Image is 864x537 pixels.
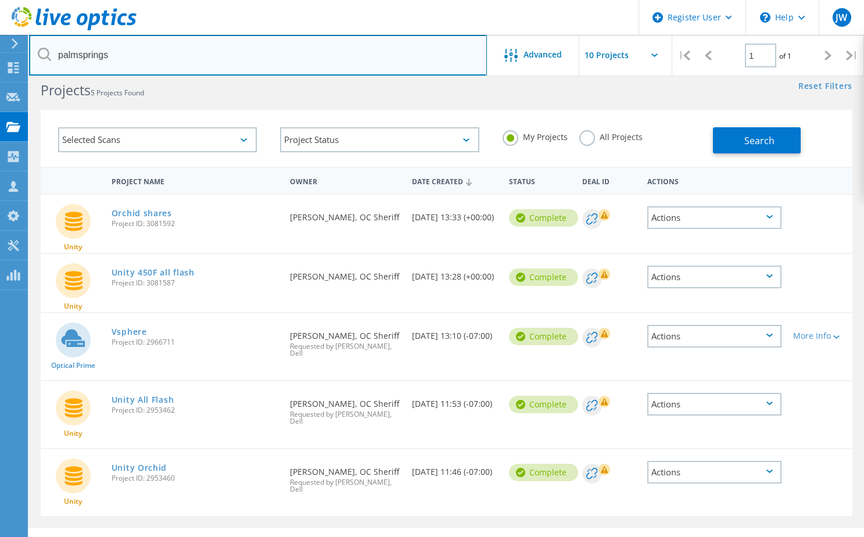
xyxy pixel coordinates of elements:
[509,464,578,481] div: Complete
[524,51,562,59] span: Advanced
[112,475,278,482] span: Project ID: 2953460
[51,362,95,369] span: Optical Prime
[406,254,504,292] div: [DATE] 13:28 (+00:00)
[64,244,82,250] span: Unity
[836,13,847,22] span: JW
[576,170,641,191] div: Deal Id
[64,430,82,437] span: Unity
[406,195,504,233] div: [DATE] 13:33 (+00:00)
[290,343,400,357] span: Requested by [PERSON_NAME], Dell
[760,12,770,23] svg: \n
[503,130,568,141] label: My Projects
[280,127,479,152] div: Project Status
[112,396,174,404] a: Unity All Flash
[284,195,406,233] div: [PERSON_NAME], OC Sheriff
[112,464,167,472] a: Unity Orchid
[641,170,787,191] div: Actions
[509,268,578,286] div: Complete
[647,393,781,416] div: Actions
[106,170,284,191] div: Project Name
[41,81,91,99] b: Projects
[647,325,781,348] div: Actions
[406,313,504,352] div: [DATE] 13:10 (-07:00)
[744,134,775,147] span: Search
[647,461,781,484] div: Actions
[406,449,504,488] div: [DATE] 11:46 (-07:00)
[112,220,278,227] span: Project ID: 3081592
[284,254,406,292] div: [PERSON_NAME], OC Sheriff
[713,127,801,153] button: Search
[840,35,864,76] div: |
[290,479,400,493] span: Requested by [PERSON_NAME], Dell
[647,206,781,229] div: Actions
[112,209,172,217] a: Orchid shares
[798,82,852,92] a: Reset Filters
[64,303,82,310] span: Unity
[284,313,406,368] div: [PERSON_NAME], OC Sheriff
[112,407,278,414] span: Project ID: 2953462
[579,130,643,141] label: All Projects
[509,396,578,413] div: Complete
[112,328,147,336] a: Vsphere
[793,332,847,340] div: More Info
[503,170,576,191] div: Status
[647,266,781,288] div: Actions
[64,498,82,505] span: Unity
[406,381,504,420] div: [DATE] 11:53 (-07:00)
[290,411,400,425] span: Requested by [PERSON_NAME], Dell
[284,170,406,191] div: Owner
[509,209,578,227] div: Complete
[91,88,144,98] span: 5 Projects Found
[29,35,487,76] input: Search projects by name, owner, ID, company, etc
[284,449,406,504] div: [PERSON_NAME], OC Sheriff
[284,381,406,436] div: [PERSON_NAME], OC Sheriff
[509,328,578,345] div: Complete
[112,268,195,277] a: Unity 450F all flash
[672,35,696,76] div: |
[112,339,278,346] span: Project ID: 2966711
[112,280,278,287] span: Project ID: 3081587
[58,127,257,152] div: Selected Scans
[779,51,791,61] span: of 1
[406,170,504,192] div: Date Created
[12,24,137,33] a: Live Optics Dashboard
